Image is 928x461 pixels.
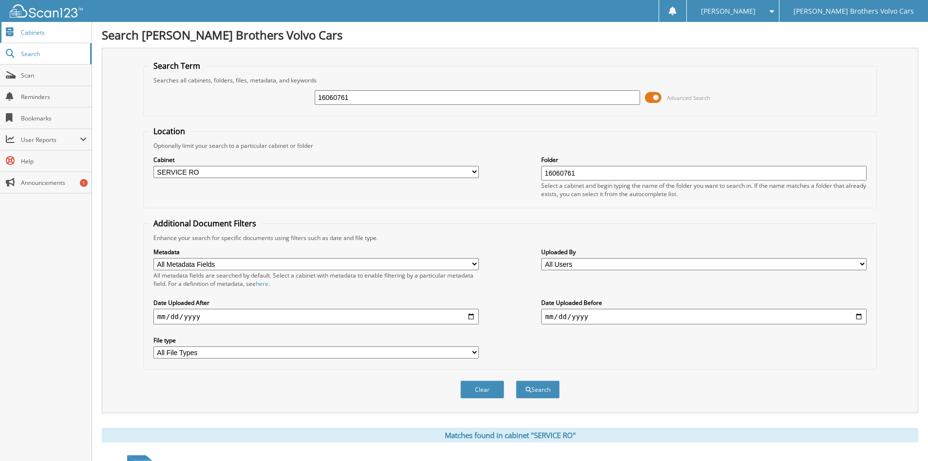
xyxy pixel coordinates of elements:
span: Advanced Search [667,94,710,101]
label: Folder [541,156,867,164]
span: Search [21,50,85,58]
span: Help [21,157,87,165]
input: end [541,309,867,324]
div: Matches found in cabinet "SERVICE RO" [102,428,918,442]
legend: Additional Document Filters [149,218,261,229]
span: Announcements [21,179,87,187]
button: Search [516,381,560,399]
span: Bookmarks [21,114,87,122]
legend: Location [149,126,190,137]
span: User Reports [21,136,80,144]
label: Metadata [153,248,479,256]
span: Reminders [21,93,87,101]
a: here [256,280,268,288]
button: Clear [460,381,504,399]
h1: Search [PERSON_NAME] Brothers Volvo Cars [102,27,918,43]
label: Date Uploaded After [153,299,479,307]
div: Optionally limit your search to a particular cabinet or folder [149,141,871,150]
label: Uploaded By [541,248,867,256]
img: scan123-logo-white.svg [10,4,83,18]
legend: Search Term [149,60,205,71]
div: All metadata fields are searched by default. Select a cabinet with metadata to enable filtering b... [153,271,479,288]
label: File type [153,336,479,344]
span: [PERSON_NAME] [701,8,756,14]
div: Searches all cabinets, folders, files, metadata, and keywords [149,76,871,84]
div: Enhance your search for specific documents using filters such as date and file type. [149,234,871,242]
div: Select a cabinet and begin typing the name of the folder you want to search in. If the name match... [541,181,867,198]
label: Date Uploaded Before [541,299,867,307]
input: start [153,309,479,324]
span: Cabinets [21,28,87,37]
span: [PERSON_NAME] Brothers Volvo Cars [794,8,914,14]
span: Scan [21,71,87,80]
label: Cabinet [153,156,479,164]
div: 1 [80,179,88,187]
